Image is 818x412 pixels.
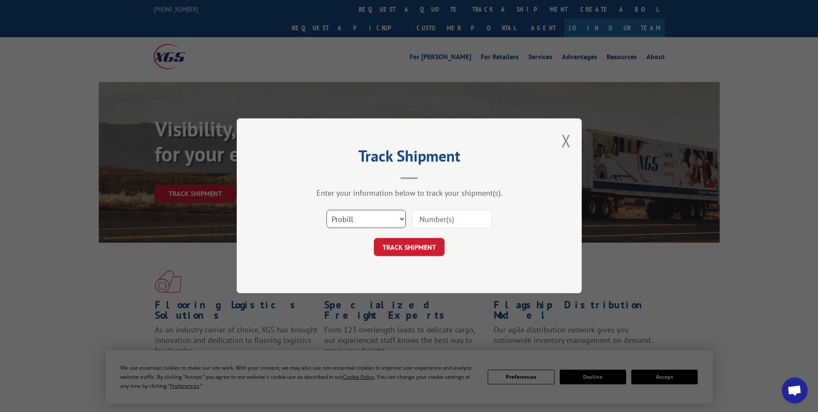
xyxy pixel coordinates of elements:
h2: Track Shipment [280,150,539,166]
button: Close modal [561,129,571,152]
input: Number(s) [412,210,492,228]
div: Open chat [782,377,808,403]
div: Enter your information below to track your shipment(s). [280,188,539,198]
button: TRACK SHIPMENT [374,238,445,257]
